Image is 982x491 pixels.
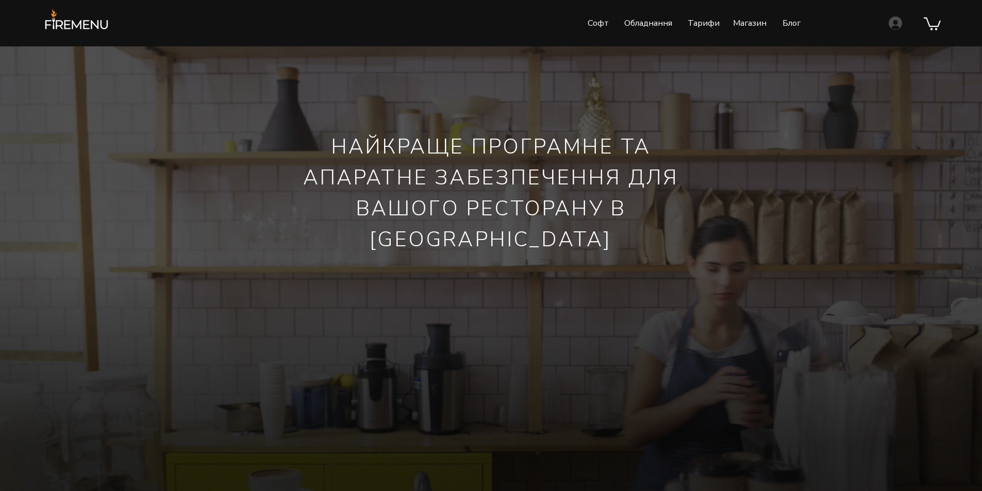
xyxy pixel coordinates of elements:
p: Блог [777,10,806,36]
a: Блог [774,10,808,36]
a: Магазин [725,10,774,36]
span: НАЙКРАЩЕ ПРОГРАМНЕ ТА АПАРАТНЕ ЗАБЕЗПЕЧЕННЯ ДЛЯ ВАШОГО РЕСТОРАНУ В [GEOGRAPHIC_DATA] [303,133,679,253]
nav: Сайт [517,10,808,36]
p: Магазин [728,10,772,36]
img: Логотип FireMenu [41,8,112,38]
a: Тарифи [680,10,725,36]
a: Обладнання [616,10,680,36]
a: Софт [580,10,616,36]
p: Тарифи [683,10,725,36]
p: Софт [582,10,614,36]
p: Обладнання [619,10,677,36]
